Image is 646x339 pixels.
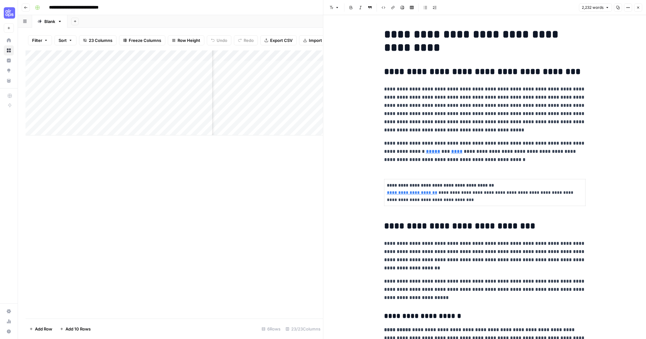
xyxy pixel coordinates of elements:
button: Import CSV [299,35,336,45]
button: Redo [234,35,258,45]
img: Cohort 5 Logo [4,7,15,19]
span: Redo [244,37,254,43]
button: Workspace: Cohort 5 [4,5,14,21]
span: Add Row [35,326,52,332]
a: Blank [32,15,67,28]
div: 6 Rows [259,324,283,334]
span: Export CSV [270,37,292,43]
span: 23 Columns [89,37,112,43]
a: Home [4,35,14,45]
a: Browse [4,45,14,55]
button: Freeze Columns [119,35,165,45]
button: Add 10 Rows [56,324,94,334]
a: Settings [4,306,14,316]
button: Undo [207,35,231,45]
button: Help + Support [4,326,14,336]
a: Your Data [4,76,14,86]
span: Row Height [178,37,200,43]
button: Export CSV [260,35,297,45]
a: Opportunities [4,66,14,76]
span: Import CSV [309,37,331,43]
span: Sort [59,37,67,43]
div: Blank [44,18,55,25]
span: Freeze Columns [129,37,161,43]
button: Add Row [25,324,56,334]
button: Filter [28,35,52,45]
a: Insights [4,55,14,66]
span: Add 10 Rows [65,326,91,332]
button: Sort [54,35,76,45]
span: Undo [217,37,227,43]
span: Filter [32,37,42,43]
button: Row Height [168,35,204,45]
button: 2,232 words [579,3,612,12]
button: 23 Columns [79,35,116,45]
div: 23/23 Columns [283,324,323,334]
span: 2,232 words [582,5,603,10]
a: Usage [4,316,14,326]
